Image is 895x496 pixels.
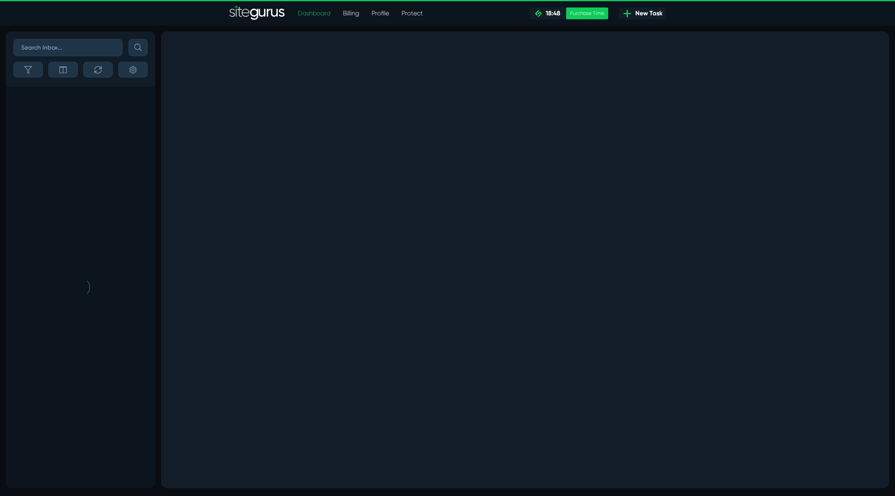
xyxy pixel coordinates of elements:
[530,7,608,19] a: 18:48 Purchase Time
[395,6,429,21] a: Protect
[337,6,365,21] a: Billing
[365,6,395,21] a: Profile
[543,9,560,17] span: 18:48
[632,9,662,18] span: New Task
[619,7,666,19] a: New Task
[292,6,337,21] a: Dashboard
[13,39,123,56] input: Search Inbox...
[229,6,285,21] a: SiteGurus
[229,6,285,21] img: Sitegurus Logo
[566,7,608,19] div: Purchase Time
